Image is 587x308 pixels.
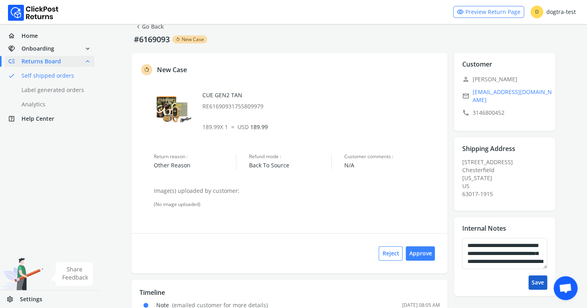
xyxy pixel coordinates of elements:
a: Go Back [135,21,164,32]
span: email [462,90,469,102]
div: Chesterfield [462,166,552,174]
a: Open chat [554,276,577,300]
img: row_image [154,91,194,131]
span: Back To Source [249,161,331,169]
div: [STREET_ADDRESS] [462,158,552,198]
span: done [8,70,15,81]
span: settings [6,294,20,305]
p: 189.99 X 1 [202,123,440,131]
span: call [462,107,469,118]
span: Other Reason [154,161,236,169]
p: Customer [462,59,492,69]
p: Timeline [139,288,440,297]
p: New Case [157,65,187,75]
button: Approve [406,246,435,261]
span: home [8,30,22,41]
div: US [462,182,552,190]
a: Analytics [5,99,104,110]
span: Help Center [22,115,54,123]
p: Shipping Address [462,144,515,153]
span: New Case [182,36,204,43]
div: [US_STATE] [462,174,552,182]
div: CUE GEN2 TAN [202,91,440,110]
span: Onboarding [22,45,54,53]
span: USD [238,123,249,131]
p: [PERSON_NAME] [462,74,552,85]
span: = [231,123,234,131]
a: Label generated orders [5,84,104,96]
img: Logo [8,5,59,21]
div: 63017-1915 [462,190,552,198]
p: #6169093 [132,34,172,45]
a: email[EMAIL_ADDRESS][DOMAIN_NAME] [462,88,552,104]
span: Return reason : [154,153,236,160]
a: doneSelf shipped orders [5,70,104,81]
span: rotate_left [143,65,150,75]
p: Image(s) uploaded by customer: [154,187,440,195]
p: RE61690931755809979 [202,102,440,110]
span: Home [22,32,38,40]
span: visibility [457,6,464,18]
span: expand_more [84,43,91,54]
span: low_priority [8,56,22,67]
span: person [462,74,469,85]
div: dogtra-test [530,6,576,18]
span: handshake [8,43,22,54]
span: Settings [20,295,42,303]
span: Customer comments : [344,153,440,160]
p: Internal Notes [462,224,506,233]
p: 3146800452 [462,107,552,118]
span: chevron_left [135,21,142,32]
span: D [530,6,543,18]
span: N/A [344,161,440,169]
a: homeHome [5,30,94,41]
a: visibilityPreview Return Page [453,6,524,18]
div: (No image uploaded) [154,201,440,208]
span: 189.99 [238,123,268,131]
span: Returns Board [22,57,61,65]
span: Refund mode : [249,153,331,160]
button: chevron_leftGo Back [132,20,167,34]
button: Save [528,275,547,290]
a: help_centerHelp Center [5,113,94,124]
button: Reject [379,246,402,261]
img: share feedback [50,262,93,286]
span: rotate_left [175,36,180,43]
span: help_center [8,113,22,124]
span: expand_less [84,56,91,67]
